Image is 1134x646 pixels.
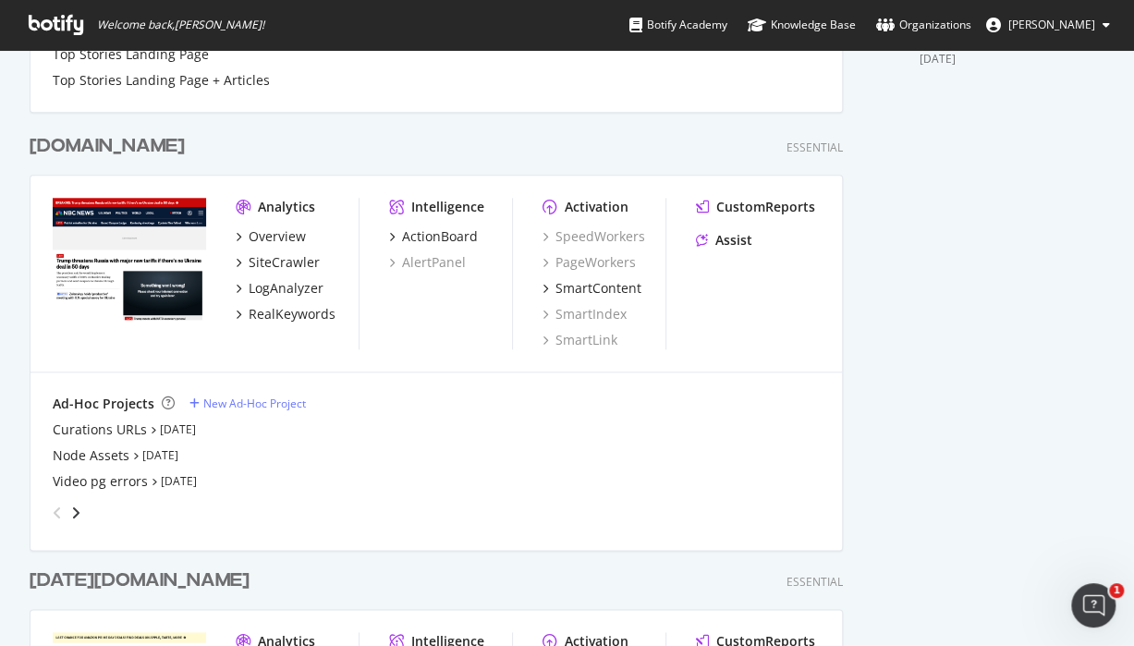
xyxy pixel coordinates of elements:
a: SpeedWorkers [543,227,645,246]
div: Overview [249,227,306,246]
a: Top Stories Landing Page [53,45,209,64]
div: angle-right [69,504,82,522]
div: [DATE][DOMAIN_NAME] [30,567,250,594]
div: Assist [715,231,752,250]
a: SiteCrawler [236,253,320,272]
a: [DATE] [142,447,178,463]
a: CustomReports [696,198,815,216]
a: SmartIndex [543,305,627,323]
a: Overview [236,227,306,246]
div: SiteCrawler [249,253,320,272]
div: Analytics [258,198,315,216]
div: Knowledge Base [748,16,856,34]
a: [DOMAIN_NAME] [30,133,192,160]
a: [DATE] [161,473,197,489]
a: SmartContent [543,279,641,298]
iframe: Intercom live chat [1071,583,1116,628]
a: LogAnalyzer [236,279,323,298]
div: Essential [786,574,843,590]
a: Curations URLs [53,421,147,439]
a: Top Stories Landing Page + Articles [53,71,270,90]
div: Ad-Hoc Projects [53,395,154,413]
div: Activation [565,198,628,216]
span: Joy Kemp [1008,17,1095,32]
div: [DATE] [920,51,1104,67]
a: AlertPanel [389,253,466,272]
span: 1 [1109,583,1124,598]
div: Intelligence [411,198,484,216]
div: SmartContent [555,279,641,298]
div: RealKeywords [249,305,335,323]
button: [PERSON_NAME] [971,10,1125,40]
a: [DATE][DOMAIN_NAME] [30,567,257,594]
div: Essential [786,140,843,155]
a: Video pg errors [53,472,148,491]
a: PageWorkers [543,253,636,272]
div: angle-left [45,498,69,528]
div: Botify Academy [629,16,727,34]
div: Organizations [876,16,971,34]
a: Assist [696,231,752,250]
span: Welcome back, [PERSON_NAME] ! [97,18,264,32]
div: ActionBoard [402,227,478,246]
div: [DOMAIN_NAME] [30,133,185,160]
a: New Ad-Hoc Project [189,396,306,411]
div: LogAnalyzer [249,279,323,298]
div: CustomReports [716,198,815,216]
div: New Ad-Hoc Project [203,396,306,411]
a: ActionBoard [389,227,478,246]
a: Node Assets [53,446,129,465]
a: SmartLink [543,331,617,349]
a: RealKeywords [236,305,335,323]
a: [DATE] [160,421,196,437]
img: nbcnews.com [53,198,206,321]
